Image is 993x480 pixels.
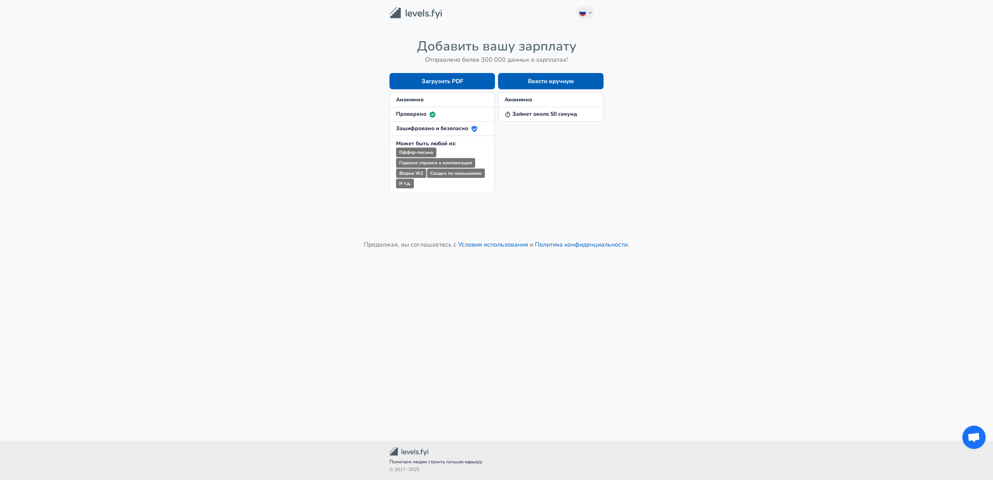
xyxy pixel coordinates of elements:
[458,240,528,249] a: Условия использования
[505,96,532,103] strong: Анонимно
[389,466,604,474] span: © 2017 - 2025
[396,96,424,103] strong: Анонимно
[396,158,475,168] small: Годовая справка о компенсации
[580,10,586,16] img: Russian
[396,169,426,178] small: Форма W2
[427,169,485,178] small: Сводка по повышению
[396,110,436,118] strong: Проверено
[396,179,414,188] small: И т.д.
[389,458,604,466] span: Помогаем людям строить лучшую карьеру
[498,73,604,89] button: Ввести вручную
[389,7,442,19] img: Levels.fyi
[396,140,456,147] strong: Может быть любой из:
[505,110,577,118] strong: Займет около 50 секунд
[389,447,428,456] img: Сообщество Левелс.фай
[389,73,495,89] button: Загрузить PDF
[576,6,595,19] button: Russian
[962,426,986,449] div: Открытый чат
[396,125,477,132] strong: Зашифровано и безопасно
[389,54,604,65] h6: Отправлено более 300 000 данных о зарплатах!
[396,148,436,157] small: Оффер-письмо
[389,38,604,54] h4: Добавить вашу зарплату
[535,240,628,249] a: Политика конфиденциальности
